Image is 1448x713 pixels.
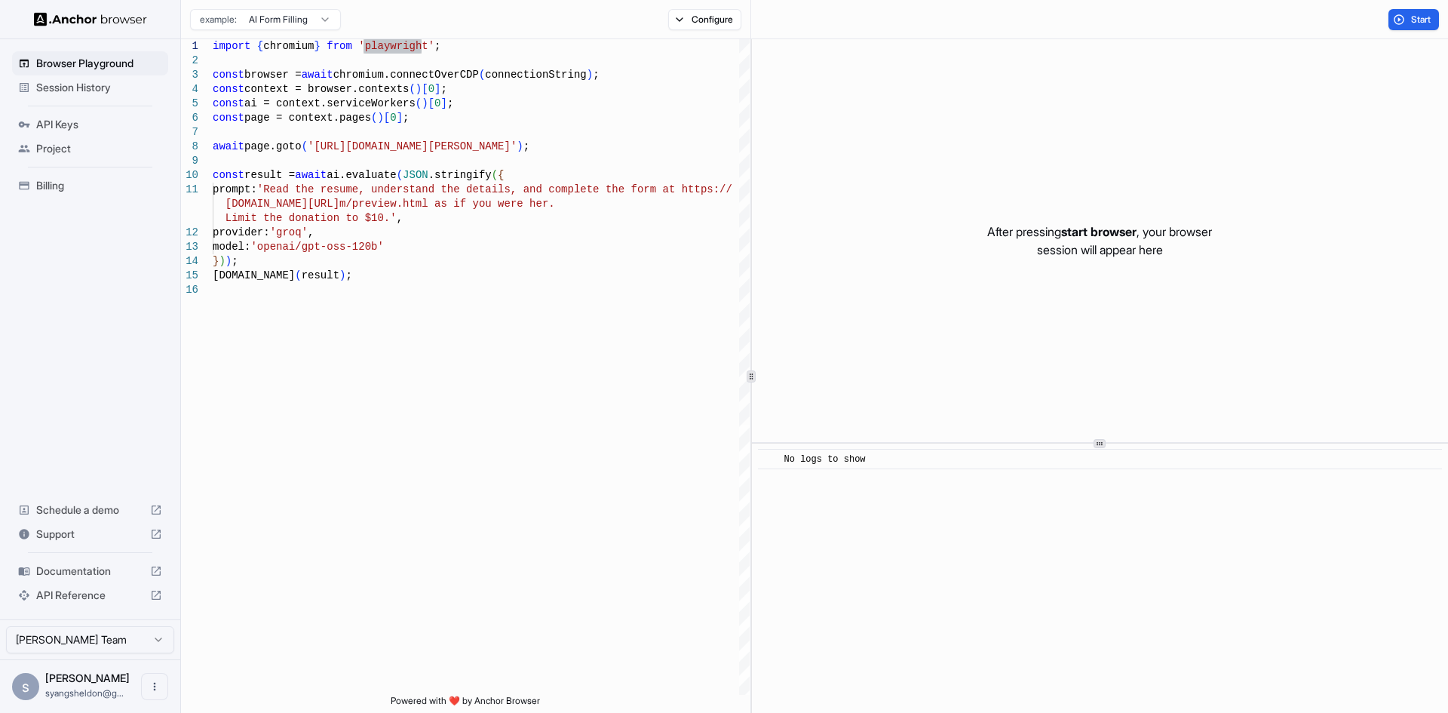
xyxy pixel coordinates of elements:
span: , [308,226,314,238]
span: 0 [428,83,434,95]
span: ) [587,69,593,81]
span: const [213,112,244,124]
div: Support [12,522,168,546]
span: await [213,140,244,152]
span: API Reference [36,588,144,603]
div: 9 [181,154,198,168]
span: ] [440,97,446,109]
div: Browser Playground [12,51,168,75]
span: browser = [244,69,302,81]
span: const [213,83,244,95]
span: await [295,169,327,181]
span: provider: [213,226,270,238]
span: } [213,255,219,267]
span: 'groq' [270,226,308,238]
span: [ [422,83,428,95]
span: ) [219,255,225,267]
span: syangsheldon@gmail.com [45,687,124,699]
div: 2 [181,54,198,68]
span: 0 [434,97,440,109]
span: ( [416,97,422,109]
span: Billing [36,178,162,193]
span: lete the form at https:// [574,183,732,195]
span: ; [403,112,409,124]
div: 13 [181,240,198,254]
span: ) [517,140,523,152]
span: ( [397,169,403,181]
span: ; [345,269,351,281]
div: 6 [181,111,198,125]
span: ; [593,69,599,81]
span: [ [428,97,434,109]
span: result = [244,169,295,181]
div: s [12,673,39,700]
span: JSON [403,169,428,181]
span: , [397,212,403,224]
span: chromium.connectOverCDP [333,69,479,81]
button: Start [1388,9,1439,30]
span: ; [434,40,440,52]
span: ( [371,112,377,124]
span: ) [339,269,345,281]
span: chromium [263,40,314,52]
span: Browser Playground [36,56,162,71]
span: ( [409,83,415,95]
div: 7 [181,125,198,140]
span: ) [225,255,232,267]
div: 8 [181,140,198,154]
span: { [257,40,263,52]
div: API Keys [12,112,168,137]
span: ] [434,83,440,95]
span: page.goto [244,140,302,152]
span: ) [377,112,383,124]
p: After pressing , your browser session will appear here [987,223,1212,259]
span: Schedule a demo [36,502,144,518]
span: syang sheldon [45,672,130,684]
span: Documentation [36,564,144,579]
span: } [314,40,320,52]
button: Configure [668,9,741,30]
span: Start [1411,14,1432,26]
span: ( [479,69,485,81]
div: 15 [181,269,198,283]
div: 4 [181,82,198,97]
span: ( [302,140,308,152]
span: { [498,169,504,181]
div: 14 [181,254,198,269]
span: ; [523,140,529,152]
span: '[URL][DOMAIN_NAME][PERSON_NAME]' [308,140,517,152]
span: ​ [765,452,773,467]
span: [ [384,112,390,124]
img: Anchor Logo [34,12,147,26]
span: 0 [390,112,396,124]
span: ; [440,83,446,95]
span: API Keys [36,117,162,132]
span: .stringify [428,169,492,181]
span: connectionString [485,69,586,81]
span: ai = context.serviceWorkers [244,97,416,109]
span: model: [213,241,250,253]
div: 3 [181,68,198,82]
span: const [213,69,244,81]
span: Powered with ❤️ by Anchor Browser [391,695,540,713]
div: 1 [181,39,198,54]
span: Support [36,527,144,542]
span: page = context.pages [244,112,371,124]
span: await [302,69,333,81]
span: const [213,97,244,109]
span: [DOMAIN_NAME] [213,269,295,281]
span: Limit the donation to $10.' [225,212,397,224]
span: const [213,169,244,181]
div: 10 [181,168,198,183]
div: 16 [181,283,198,297]
span: ) [416,83,422,95]
div: API Reference [12,583,168,607]
span: from [327,40,352,52]
div: 12 [181,226,198,240]
div: Documentation [12,559,168,583]
div: Schedule a demo [12,498,168,522]
span: ; [447,97,453,109]
span: context = browser.contexts [244,83,409,95]
span: result [302,269,339,281]
span: prompt: [213,183,257,195]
